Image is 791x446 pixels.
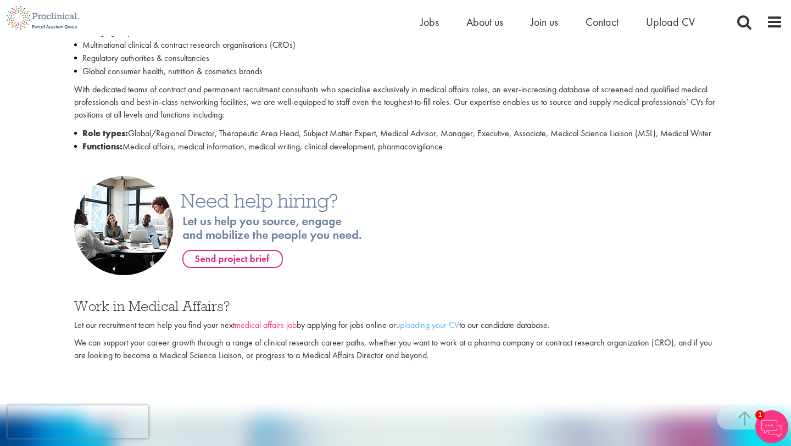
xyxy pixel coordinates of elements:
strong: Role types: [82,127,128,139]
a: Contact [586,15,619,29]
a: About us [466,15,503,29]
a: uploading your CV [396,319,459,331]
li: Regulatory authorities & consultancies [74,52,717,65]
img: Chatbot [755,410,788,443]
li: Multinational clinical & contract research organisations (CROs) [74,38,717,52]
h3: Work in Medical Affairs? [74,299,717,313]
a: medical affairs job [235,319,297,331]
p: With dedicated teams of contract and permanent recruitment consultants who specialise exclusively... [74,83,717,121]
iframe: reCAPTCHA [8,405,148,438]
a: Jobs [420,15,439,29]
a: Upload CV [646,15,695,29]
li: Medical affairs, medical information, medical writing, clinical development, pharmacovigilance [74,140,717,153]
p: Let our recruitment team help you find your next by applying for jobs online or to our candidate ... [74,319,717,332]
strong: Functions: [82,141,122,152]
span: 1 [755,410,765,420]
p: We can support your career growth through a range of clinical research career paths, whether you ... [74,337,717,362]
li: Global/Regional Director, Therapeutic Area Head, Subject Matter Expert, Medical Advisor, Manager,... [74,127,717,140]
li: Global consumer health, nutrition & cosmetics brands [74,65,717,78]
a: Join us [531,15,558,29]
